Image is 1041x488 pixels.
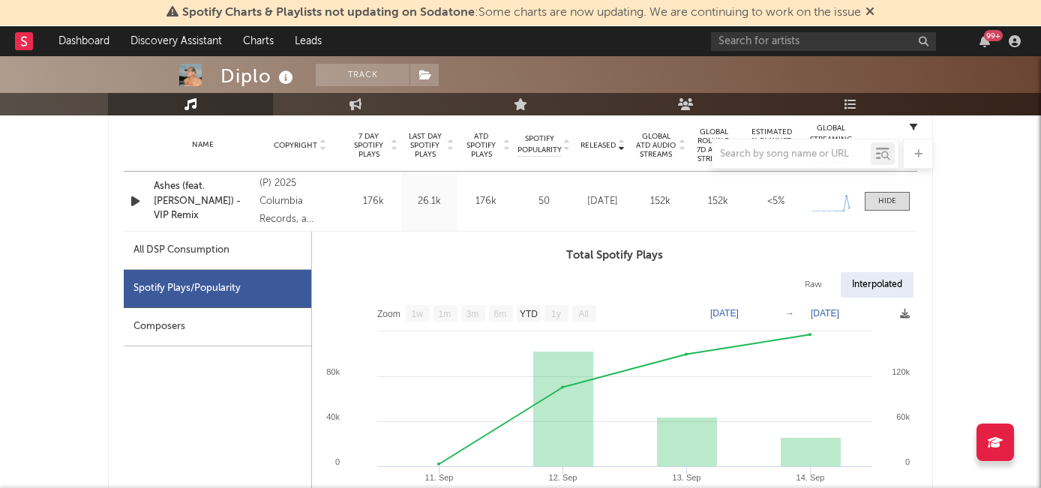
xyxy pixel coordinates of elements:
[751,194,801,209] div: <5%
[182,7,475,19] span: Spotify Charts & Playlists not updating on Sodatone
[349,132,388,159] span: 7 Day Spotify Plays
[517,194,570,209] div: 50
[232,26,284,56] a: Charts
[182,7,861,19] span: : Some charts are now updating. We are continuing to work on the issue
[693,127,734,163] span: Global Rolling 7D Audio Streams
[220,64,297,88] div: Diplo
[124,270,311,308] div: Spotify Plays/Popularity
[710,308,739,319] text: [DATE]
[796,473,825,482] text: 14. Sep
[892,367,910,376] text: 120k
[841,272,913,298] div: Interpolated
[865,7,874,19] span: Dismiss
[673,473,701,482] text: 13. Sep
[494,309,507,319] text: 6m
[578,309,588,319] text: All
[693,194,743,209] div: 152k
[48,26,120,56] a: Dashboard
[635,132,676,159] span: Global ATD Audio Streams
[517,133,562,156] span: Spotify Popularity
[335,457,340,466] text: 0
[284,26,332,56] a: Leads
[984,30,1003,41] div: 99 +
[405,132,445,159] span: Last Day Spotify Plays
[793,272,833,298] div: Raw
[439,309,451,319] text: 1m
[154,179,252,223] a: Ashes (feat. [PERSON_NAME]) - VIP Remix
[349,194,397,209] div: 176k
[905,457,910,466] text: 0
[412,309,424,319] text: 1w
[326,412,340,421] text: 40k
[124,232,311,270] div: All DSP Consumption
[259,175,341,229] div: (P) 2025 Columbia Records, a Division of Sony Music Entertainment, under exclusive license from M...
[124,308,311,346] div: Composers
[577,194,628,209] div: [DATE]
[133,241,229,259] div: All DSP Consumption
[785,308,794,319] text: →
[635,194,685,209] div: 152k
[711,32,936,51] input: Search for artists
[405,194,454,209] div: 26.1k
[896,412,910,421] text: 60k
[712,148,871,160] input: Search by song name or URL
[551,309,561,319] text: 1y
[751,127,792,163] span: Estimated % Playlist Streams Last Day
[312,247,917,265] h3: Total Spotify Plays
[316,64,409,86] button: Track
[466,309,479,319] text: 3m
[425,473,454,482] text: 11. Sep
[461,194,510,209] div: 176k
[979,35,990,47] button: 99+
[520,309,538,319] text: YTD
[326,367,340,376] text: 80k
[377,309,400,319] text: Zoom
[120,26,232,56] a: Discovery Assistant
[811,308,839,319] text: [DATE]
[461,132,501,159] span: ATD Spotify Plays
[549,473,577,482] text: 12. Sep
[808,123,853,168] div: Global Streaming Trend (Last 60D)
